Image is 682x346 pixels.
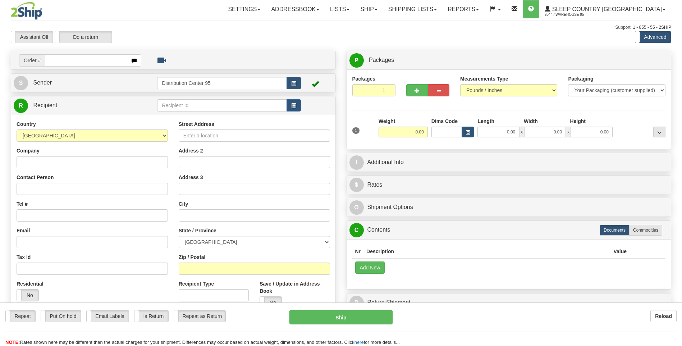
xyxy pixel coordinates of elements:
[17,290,38,301] label: No
[17,147,40,154] label: Company
[519,127,524,137] span: x
[14,99,28,113] span: R
[349,200,669,215] a: OShipment Options
[17,227,30,234] label: Email
[363,245,610,258] th: Description
[355,0,383,18] a: Ship
[349,200,364,215] span: O
[17,200,28,208] label: Tel #
[635,31,671,43] label: Advanced
[352,245,364,258] th: Nr
[349,296,364,310] span: R
[545,11,599,18] span: 2044 / Warehouse 95
[349,178,669,192] a: $Rates
[179,147,203,154] label: Address 2
[17,254,31,261] label: Tax Id
[349,178,364,192] span: $
[379,118,395,125] label: Weight
[650,310,677,322] button: Reload
[289,310,392,324] button: Ship
[460,75,508,82] label: Measurements Type
[157,99,287,111] input: Recipient Id
[349,53,669,68] a: P Packages
[11,31,53,43] label: Assistant Off
[55,31,112,43] label: Do a return
[349,295,669,310] a: RReturn Shipment
[629,225,662,236] label: Commodities
[174,310,225,322] label: Repeat as Return
[653,127,665,137] div: ...
[369,57,394,63] span: Packages
[566,127,571,137] span: x
[11,24,671,31] div: Support: 1 - 855 - 55 - 2SHIP
[539,0,671,18] a: Sleep Country [GEOGRAPHIC_DATA] 2044 / Warehouse 95
[179,129,330,142] input: Enter a location
[442,0,484,18] a: Reports
[349,53,364,68] span: P
[134,310,168,322] label: Is Return
[33,79,52,86] span: Sender
[19,54,45,67] span: Order #
[179,174,203,181] label: Address 3
[179,227,216,234] label: State / Province
[325,0,355,18] a: Lists
[431,118,458,125] label: Dims Code
[354,340,364,345] a: here
[266,0,325,18] a: Addressbook
[610,245,630,258] th: Value
[157,77,287,89] input: Sender Id
[17,174,54,181] label: Contact Person
[550,6,662,12] span: Sleep Country [GEOGRAPHIC_DATA]
[260,297,282,308] label: No
[349,155,364,170] span: I
[14,98,141,113] a: R Recipient
[600,225,630,236] label: Documents
[179,200,188,208] label: City
[33,102,57,108] span: Recipient
[260,280,330,295] label: Save / Update in Address Book
[11,2,42,20] img: logo2044.jpg
[5,340,20,345] span: NOTE:
[179,254,206,261] label: Zip / Postal
[568,75,593,82] label: Packaging
[570,118,586,125] label: Height
[17,280,44,287] label: Residential
[352,75,376,82] label: Packages
[477,118,494,125] label: Length
[383,0,442,18] a: Shipping lists
[179,280,214,287] label: Recipient Type
[41,310,81,322] label: Put On hold
[87,310,129,322] label: Email Labels
[665,136,681,210] iframe: chat widget
[524,118,538,125] label: Width
[352,127,360,134] span: 1
[349,223,669,237] a: CContents
[17,120,36,128] label: Country
[349,223,364,237] span: C
[179,120,214,128] label: Street Address
[14,76,157,90] a: S Sender
[14,76,28,90] span: S
[655,313,672,319] b: Reload
[349,155,669,170] a: IAdditional Info
[355,261,385,274] button: Add New
[6,310,35,322] label: Repeat
[223,0,266,18] a: Settings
